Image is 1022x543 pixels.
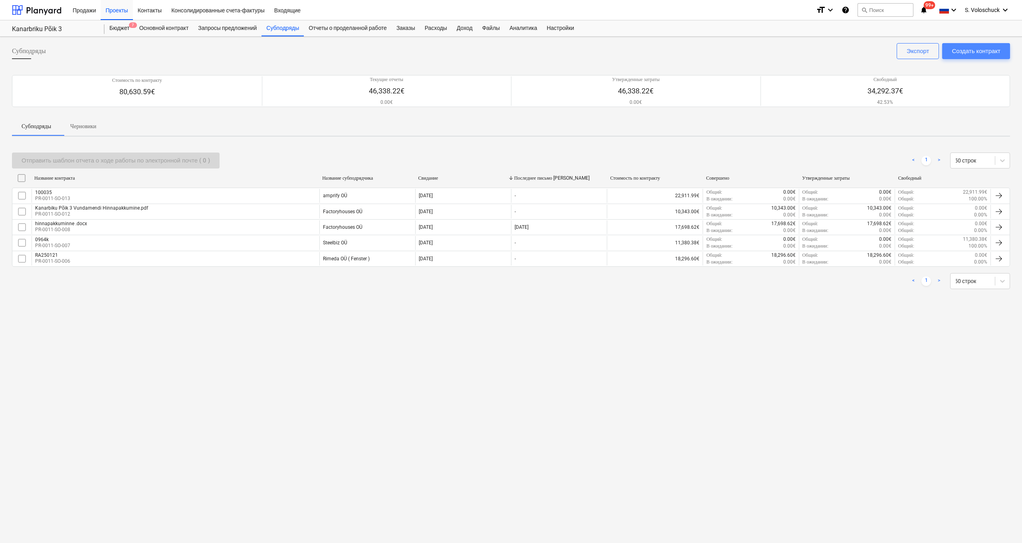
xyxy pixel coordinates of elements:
p: 0.00€ [879,196,891,202]
p: 0.00€ [879,236,891,243]
p: В ожидании : [802,227,828,234]
p: Текущие отчеты [369,76,404,83]
a: Файлы [477,20,505,36]
a: Запросы предложений [193,20,261,36]
div: amprify OÜ [323,193,347,198]
button: Экспорт [897,43,939,59]
p: Общий : [706,220,722,227]
span: 99+ [924,1,935,9]
p: Общий : [802,236,818,243]
p: PR-0011-SO-008 [35,226,87,233]
a: Page 1 is your current page [921,276,931,286]
div: Kanarbriku Põik 3 [12,25,95,34]
a: Расходы [420,20,452,36]
div: Steelbiz OÜ [323,240,347,246]
p: 0.00€ [879,189,891,196]
p: Общий : [802,189,818,196]
span: 7 [129,22,137,28]
p: PR-0011-SO-012 [35,211,148,218]
a: Next page [934,156,944,165]
span: search [861,7,868,13]
div: - [515,193,516,198]
span: Субподряды [12,46,46,56]
p: 100.00% [969,196,987,202]
div: Rimeda OÜ ( Fenster ) [323,256,370,262]
p: 0.00€ [879,259,891,266]
div: Factoryhouses OÜ [323,209,362,214]
p: В ожидании : [706,227,732,234]
p: Общий : [898,243,914,250]
p: 0.00€ [975,220,987,227]
p: Утвержденные затраты [612,76,660,83]
a: Аналитика [505,20,542,36]
div: 11,380.38€ [607,236,703,250]
p: Общий : [898,252,914,259]
p: 18,296.60€ [867,252,891,259]
p: 0.00% [974,212,987,218]
p: 10,343.00€ [867,205,891,212]
div: Свободный [898,175,988,181]
p: PR-0011-SO-007 [35,242,70,249]
div: Бюджет [105,20,135,36]
p: 0.00€ [879,227,891,234]
i: format_size [816,5,826,15]
div: Свидание [418,175,508,181]
p: 0.00€ [975,252,987,259]
div: Название контракта [34,175,316,181]
div: - [515,240,516,246]
a: Next page [934,276,944,286]
p: 0.00€ [612,99,660,106]
div: Отчеты о проделанной работе [304,20,392,36]
p: 0.00€ [783,243,796,250]
button: Поиск [858,3,913,17]
a: Доход [452,20,477,36]
a: Previous page [909,276,918,286]
a: Субподряды [261,20,304,36]
p: 80,630.59€ [112,87,162,97]
div: [DATE] [419,224,433,230]
div: 10,343.00€ [607,205,703,218]
p: 42.53% [868,99,903,106]
p: 46,338.22€ [612,86,660,96]
p: Общий : [898,259,914,266]
div: 22,911.99€ [607,189,703,202]
button: Создать контракт [942,43,1010,59]
p: Общий : [898,205,914,212]
p: 46,338.22€ [369,86,404,96]
p: В ожидании : [802,259,828,266]
div: - [515,256,516,262]
i: keyboard_arrow_down [1000,5,1010,15]
p: Общий : [898,212,914,218]
div: hinnapakkuminne .docx [35,221,87,226]
p: Свободный [868,76,903,83]
p: Черновики [70,122,96,131]
div: Последнее письмо [PERSON_NAME] [514,175,604,181]
a: Заказы [392,20,420,36]
a: Бюджет7 [105,20,135,36]
p: 34,292.37€ [868,86,903,96]
a: Page 1 is your current page [921,156,931,165]
p: 0.00€ [369,99,404,106]
p: Общий : [898,227,914,234]
a: Основной контракт [135,20,194,36]
p: В ожидании : [802,196,828,202]
div: Kanarbiku Põik 3 Vundamendi Hinnapakkumine.pdf [35,205,148,211]
p: Стоимость по контракту [112,77,162,84]
p: Общий : [706,236,722,243]
p: В ожидании : [706,212,732,218]
p: В ожидании : [706,196,732,202]
p: Общий : [706,252,722,259]
p: 0.00€ [879,212,891,218]
p: В ожидании : [802,243,828,250]
div: Утвержденные затраты [802,175,891,181]
p: 100.00% [969,243,987,250]
p: 0.00% [974,227,987,234]
a: Настройки [542,20,579,36]
div: 17,698.62€ [607,220,703,234]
